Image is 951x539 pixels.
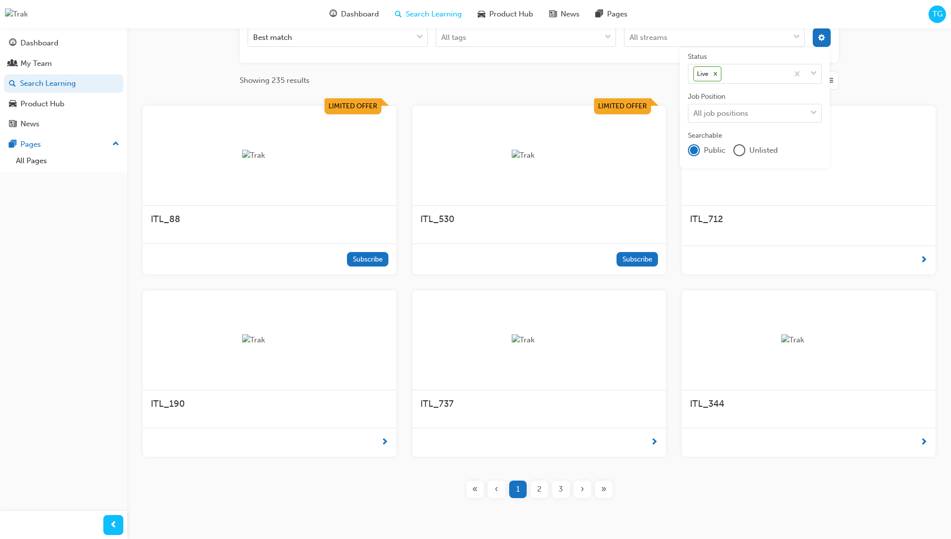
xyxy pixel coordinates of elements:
button: TG [929,5,946,23]
span: Pages [607,8,628,20]
span: next-icon [381,436,388,449]
a: TrakITL_344 [682,290,936,457]
button: First page [464,481,486,498]
span: down-icon [793,31,800,44]
span: pages-icon [9,140,16,149]
button: Previous page [486,481,507,498]
span: Public [704,145,725,156]
div: Pages [20,139,41,150]
a: Search Learning [4,74,123,93]
img: Trak [242,150,297,161]
span: next-icon [920,436,928,449]
span: 2 [537,484,542,495]
div: publicOption [688,144,700,156]
span: › [581,484,584,495]
div: My Team [20,58,52,69]
span: search-icon [9,79,16,88]
span: Showing 235 results [240,75,310,86]
img: Trak [5,8,28,20]
div: All job positions [693,107,748,119]
a: All Pages [12,153,123,169]
button: Page 3 [550,481,572,498]
button: DashboardMy TeamSearch LearningProduct HubNews [4,32,123,135]
span: ITL_190 [151,398,185,409]
span: Limited Offer [328,102,377,110]
span: ITL_737 [420,398,454,409]
span: people-icon [9,59,16,68]
a: search-iconSearch Learning [387,4,470,24]
a: Dashboard [4,34,123,52]
a: TrakITL_737 [412,290,666,457]
span: prev-icon [110,519,117,532]
span: News [561,8,580,20]
span: search-icon [395,8,402,20]
a: TrakITL_712 [682,106,936,274]
span: ‹ [495,484,498,495]
img: Trak [512,150,567,161]
div: Live [694,67,710,81]
a: Product Hub [4,95,123,113]
span: ITL_530 [420,214,454,225]
span: Dashboard [341,8,379,20]
span: ITL_712 [690,214,723,225]
span: ITL_344 [690,398,724,409]
button: Last page [593,481,615,498]
span: down-icon [810,107,817,120]
span: next-icon [920,254,928,267]
span: Search Learning [406,8,462,20]
span: 3 [559,484,563,495]
div: Best match [253,32,292,43]
span: car-icon [478,8,485,20]
span: down-icon [416,31,423,44]
span: up-icon [112,138,119,151]
button: Next page [572,481,593,498]
button: Page 1 [507,481,529,498]
a: news-iconNews [541,4,588,24]
a: Limited OfferTrakITL_88Subscribe [143,106,396,274]
div: All tags [441,32,466,43]
div: Dashboard [20,37,58,49]
div: Product Hub [20,98,64,110]
button: Subscribe [617,252,658,267]
a: News [4,115,123,133]
div: News [20,118,39,130]
a: TrakITL_190 [143,290,396,457]
span: cog-icon [818,34,825,43]
span: Unlisted [749,145,778,156]
span: next-icon [650,436,658,449]
span: « [472,484,478,495]
div: All streams [630,32,667,43]
button: Page 2 [529,481,550,498]
span: ITL_88 [151,214,180,225]
div: unlistedOption [733,144,745,156]
span: Limited Offer [598,102,647,110]
span: down-icon [810,67,817,80]
div: Searchable [688,131,722,141]
span: guage-icon [9,39,16,48]
img: Trak [512,334,567,346]
a: guage-iconDashboard [321,4,387,24]
a: pages-iconPages [588,4,635,24]
input: StatusLive [723,69,724,78]
span: » [601,484,607,495]
img: Trak [242,334,297,346]
img: Trak [781,334,836,346]
button: Pages [4,135,123,154]
a: My Team [4,54,123,73]
span: pages-icon [596,8,603,20]
label: tagOptions [436,16,616,47]
span: news-icon [9,120,16,129]
button: cog-icon [813,28,831,47]
span: 1 [516,484,520,495]
span: TG [933,8,943,20]
span: news-icon [549,8,557,20]
button: Subscribe [347,252,388,267]
div: Status [688,52,707,62]
span: car-icon [9,100,16,109]
a: car-iconProduct Hub [470,4,541,24]
div: Job Position [688,92,725,102]
span: down-icon [605,31,612,44]
a: Limited OfferTrakITL_530Subscribe [412,106,666,274]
